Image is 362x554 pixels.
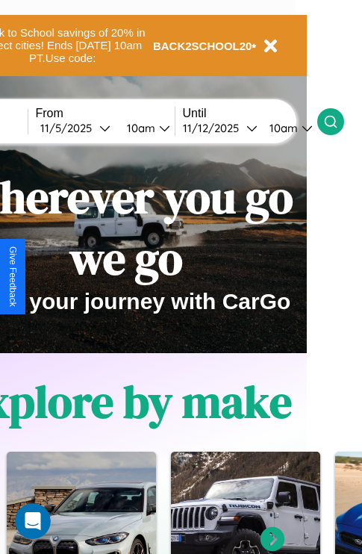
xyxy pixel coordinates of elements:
button: 10am [115,120,175,136]
div: 11 / 12 / 2025 [183,121,246,135]
label: From [36,107,175,120]
b: BACK2SCHOOL20 [153,40,252,52]
div: Give Feedback [7,246,18,307]
label: Until [183,107,317,120]
iframe: Intercom live chat [15,503,51,539]
div: 10am [119,121,159,135]
button: 11/5/2025 [36,120,115,136]
div: 11 / 5 / 2025 [40,121,99,135]
div: 10am [262,121,302,135]
button: 10am [258,120,317,136]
